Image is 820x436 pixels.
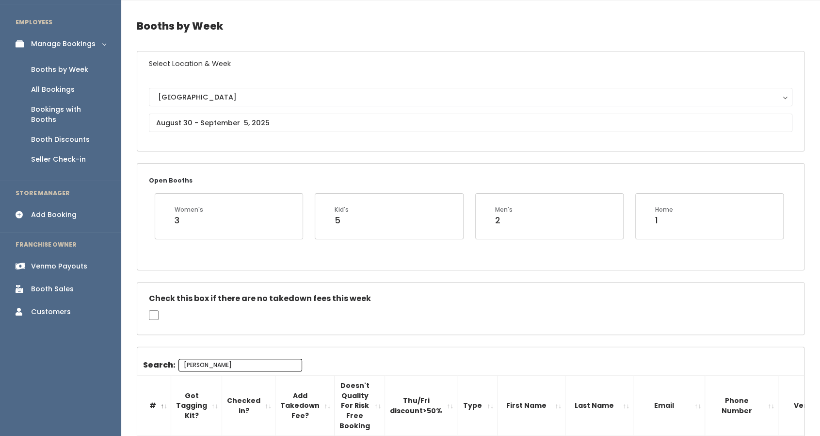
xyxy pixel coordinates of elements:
[31,39,96,49] div: Manage Bookings
[495,205,513,214] div: Men's
[143,359,302,371] label: Search:
[175,205,203,214] div: Women's
[137,51,804,76] h6: Select Location & Week
[565,376,633,436] th: Last Name: activate to sort column ascending
[335,205,349,214] div: Kid's
[31,104,106,125] div: Bookings with Booths
[705,376,778,436] th: Phone Number: activate to sort column ascending
[31,84,75,95] div: All Bookings
[175,214,203,227] div: 3
[633,376,705,436] th: Email: activate to sort column ascending
[655,214,673,227] div: 1
[149,88,792,106] button: [GEOGRAPHIC_DATA]
[335,376,385,436] th: Doesn't Quality For Risk Free Booking : activate to sort column ascending
[31,284,74,294] div: Booth Sales
[498,376,565,436] th: First Name: activate to sort column ascending
[137,376,171,436] th: #: activate to sort column descending
[495,214,513,227] div: 2
[31,154,86,165] div: Seller Check-in
[222,376,275,436] th: Checked in?: activate to sort column ascending
[137,13,804,39] h4: Booths by Week
[149,176,193,184] small: Open Booths
[275,376,335,436] th: Add Takedown Fee?: activate to sort column ascending
[655,205,673,214] div: Home
[31,134,90,145] div: Booth Discounts
[31,65,88,75] div: Booths by Week
[171,376,222,436] th: Got Tagging Kit?: activate to sort column ascending
[149,114,792,132] input: August 30 - September 5, 2025
[335,214,349,227] div: 5
[385,376,457,436] th: Thu/Fri discount&gt;50%: activate to sort column ascending
[457,376,498,436] th: Type: activate to sort column ascending
[158,92,783,102] div: [GEOGRAPHIC_DATA]
[149,294,792,303] h5: Check this box if there are no takedown fees this week
[31,261,87,271] div: Venmo Payouts
[31,210,77,220] div: Add Booking
[178,359,302,371] input: Search:
[31,307,71,317] div: Customers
